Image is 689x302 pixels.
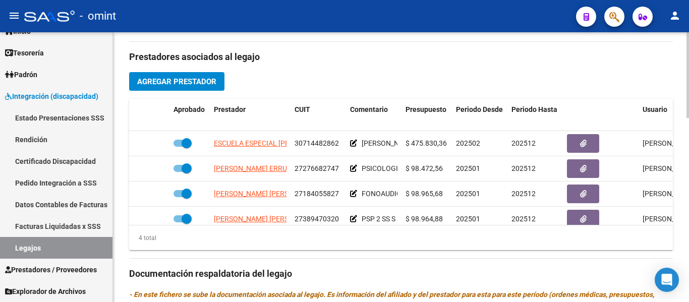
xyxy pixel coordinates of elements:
[456,139,480,147] span: 202502
[210,99,291,132] datatable-header-cell: Prestador
[362,215,395,223] span: PSP 2 SS S
[5,47,44,58] span: Tesorería
[362,164,423,172] span: PSICOLOGIA 2 SS S
[129,267,673,281] h3: Documentación respaldatoria del legajo
[5,264,97,275] span: Prestadores / Proveedores
[669,10,681,22] mat-icon: person
[80,5,116,27] span: - omint
[456,105,503,113] span: Periodo Desde
[295,105,310,113] span: CUIT
[295,164,339,172] span: 27276682747
[511,215,536,223] span: 202512
[214,105,246,113] span: Prestador
[8,10,20,22] mat-icon: menu
[456,164,480,172] span: 202501
[350,105,388,113] span: Comentario
[511,190,536,198] span: 202512
[362,139,416,147] span: [PERSON_NAME]
[214,139,347,147] span: ESCUELA ESPECIAL [PERSON_NAME] SRL
[5,286,86,297] span: Explorador de Archivos
[129,50,673,64] h3: Prestadores asociados al legajo
[214,164,370,172] span: [PERSON_NAME] ERRUBIDARTE [PERSON_NAME]
[129,72,224,91] button: Agregar Prestador
[137,77,216,86] span: Agregar Prestador
[5,91,98,102] span: Integración (discapacidad)
[406,139,447,147] span: $ 475.830,36
[295,215,339,223] span: 27389470320
[456,190,480,198] span: 202501
[5,69,37,80] span: Padrón
[346,99,401,132] datatable-header-cell: Comentario
[511,139,536,147] span: 202512
[214,215,323,223] span: [PERSON_NAME] [PERSON_NAME]
[214,190,323,198] span: [PERSON_NAME] [PERSON_NAME]
[169,99,210,132] datatable-header-cell: Aprobado
[295,190,339,198] span: 27184055827
[452,99,507,132] datatable-header-cell: Periodo Desde
[406,215,443,223] span: $ 98.964,88
[291,99,346,132] datatable-header-cell: CUIT
[174,105,205,113] span: Aprobado
[511,105,557,113] span: Periodo Hasta
[643,105,667,113] span: Usuario
[401,99,452,132] datatable-header-cell: Presupuesto
[511,164,536,172] span: 202512
[406,105,446,113] span: Presupuesto
[406,190,443,198] span: $ 98.965,68
[362,190,443,198] span: FONOAUDIOLOGIA 2 SS S
[507,99,563,132] datatable-header-cell: Periodo Hasta
[406,164,443,172] span: $ 98.472,56
[655,268,679,292] div: Open Intercom Messenger
[456,215,480,223] span: 202501
[129,232,156,244] div: 4 total
[295,139,339,147] span: 30714482862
